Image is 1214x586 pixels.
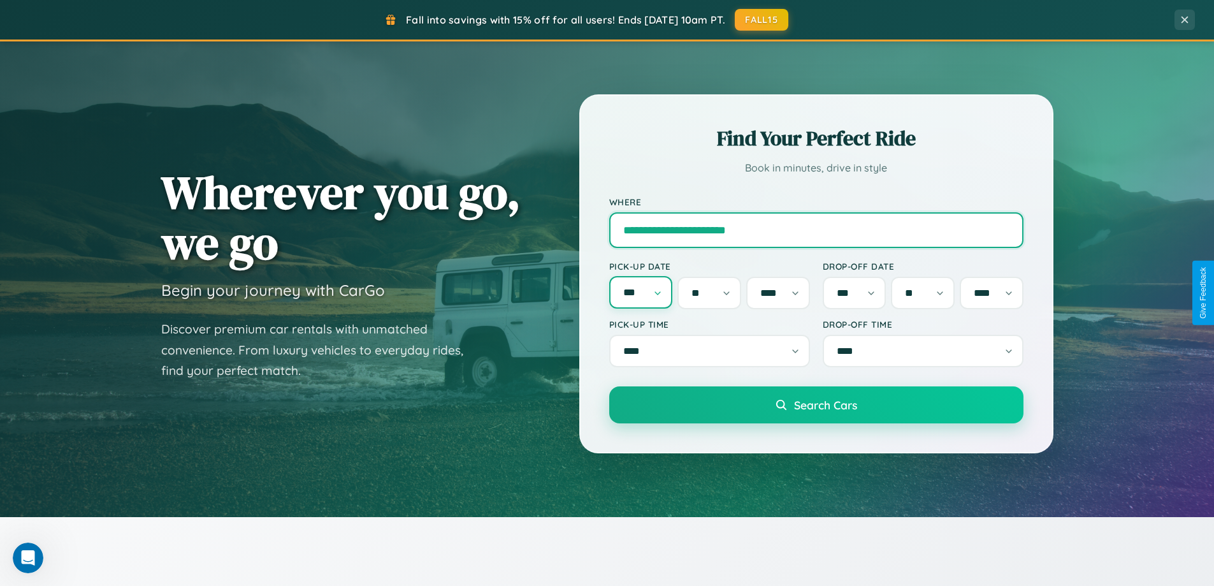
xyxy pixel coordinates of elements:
[609,159,1023,177] p: Book in minutes, drive in style
[406,13,725,26] span: Fall into savings with 15% off for all users! Ends [DATE] 10am PT.
[13,543,43,573] iframe: Intercom live chat
[609,319,810,330] label: Pick-up Time
[609,386,1023,423] button: Search Cars
[161,167,521,268] h1: Wherever you go, we go
[794,398,857,412] span: Search Cars
[735,9,788,31] button: FALL15
[609,261,810,272] label: Pick-up Date
[1199,267,1208,319] div: Give Feedback
[609,196,1023,207] label: Where
[161,281,385,300] h3: Begin your journey with CarGo
[609,124,1023,152] h2: Find Your Perfect Ride
[823,319,1023,330] label: Drop-off Time
[823,261,1023,272] label: Drop-off Date
[161,319,480,381] p: Discover premium car rentals with unmatched convenience. From luxury vehicles to everyday rides, ...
